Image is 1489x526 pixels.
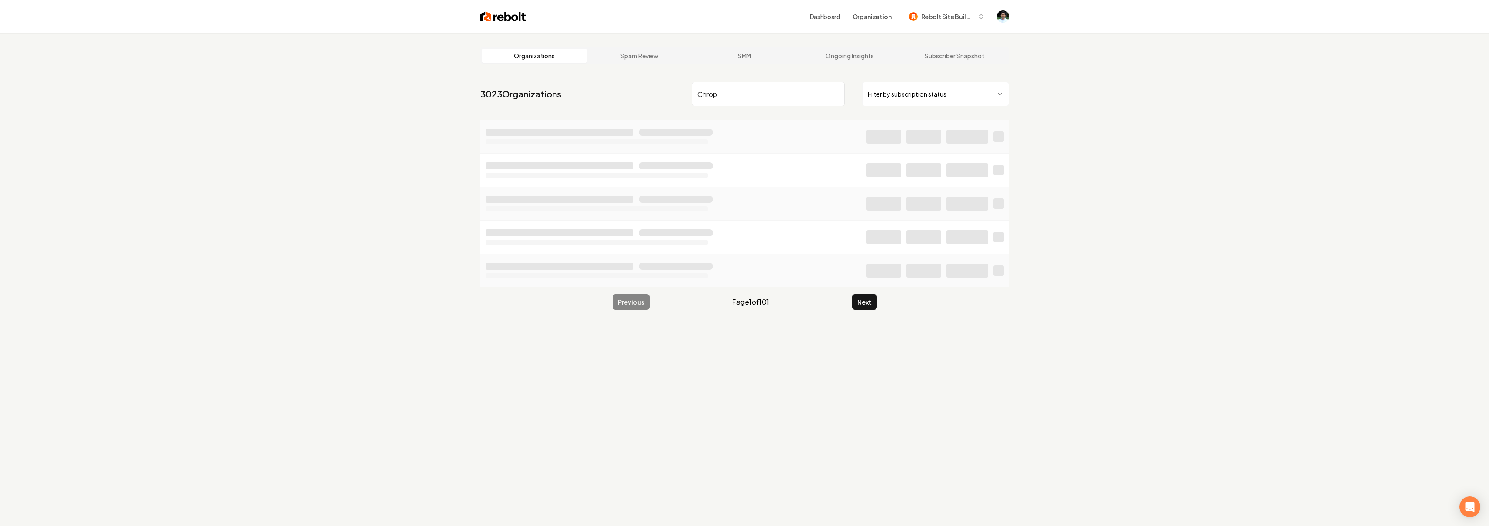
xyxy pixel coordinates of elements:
[997,10,1009,23] img: Arwin Rahmatpanah
[1459,496,1480,517] div: Open Intercom Messenger
[480,88,561,100] a: 3023Organizations
[921,12,974,21] span: Rebolt Site Builder
[732,297,769,307] span: Page 1 of 101
[480,10,526,23] img: Rebolt Logo
[902,49,1007,63] a: Subscriber Snapshot
[997,10,1009,23] button: Open user button
[482,49,587,63] a: Organizations
[852,294,877,310] button: Next
[847,9,897,24] button: Organization
[810,12,840,21] a: Dashboard
[587,49,692,63] a: Spam Review
[797,49,902,63] a: Ongoing Insights
[692,49,797,63] a: SMM
[909,12,918,21] img: Rebolt Site Builder
[692,82,845,106] input: Search by name or ID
